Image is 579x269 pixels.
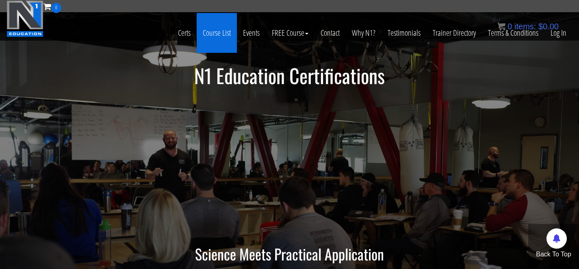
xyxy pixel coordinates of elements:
[314,13,346,53] a: Contact
[43,1,61,12] a: 0
[497,22,505,30] img: icon11.png
[346,13,382,53] a: Why N1?
[538,22,559,31] bdi: 0.00
[172,13,197,53] a: Certs
[507,22,512,31] span: 0
[52,246,527,262] h2: Science Meets Practical Application
[382,13,427,53] a: Testimonials
[497,22,559,31] a: 0 items: $0.00
[528,249,579,259] p: Back To Top
[7,0,43,37] img: n1-education
[266,13,314,53] a: FREE Course
[544,13,572,53] a: Log In
[538,22,543,31] span: $
[482,13,544,53] a: Terms & Conditions
[237,13,266,53] a: Events
[427,13,482,53] a: Trainer Directory
[51,3,61,13] span: 0
[52,65,527,87] h1: N1 Education Certifications
[197,13,237,53] a: Course List
[514,22,536,31] span: items:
